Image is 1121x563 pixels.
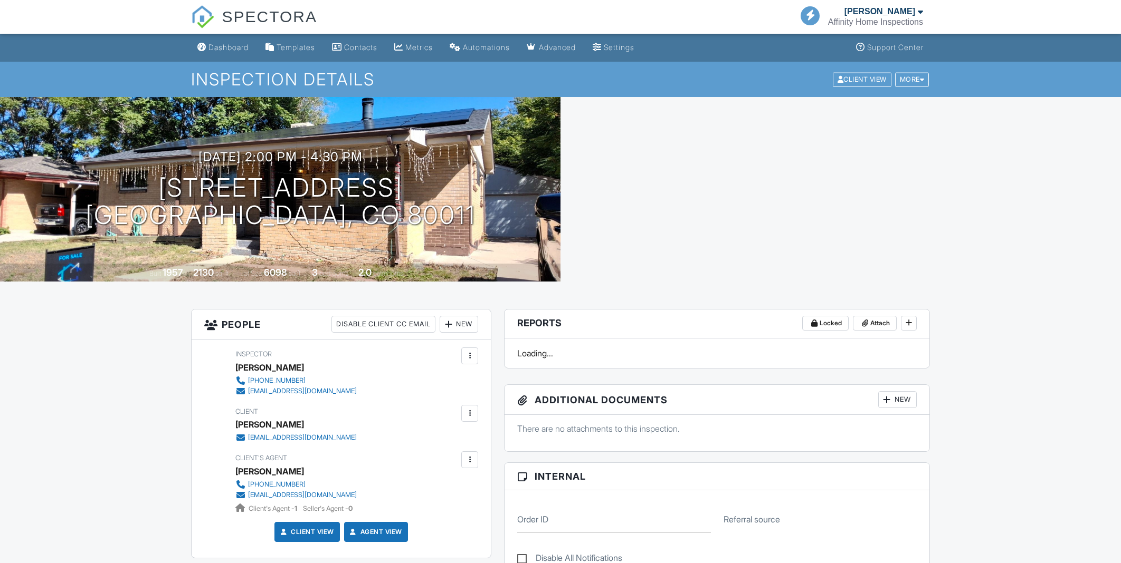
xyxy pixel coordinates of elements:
[505,385,929,415] h3: Additional Documents
[833,72,891,86] div: Client View
[235,375,357,386] a: [PHONE_NUMBER]
[867,43,924,52] div: Support Center
[240,269,262,277] span: Lot Size
[517,423,917,434] p: There are no attachments to this inspection.
[445,38,514,57] a: Automations (Basic)
[191,70,930,89] h1: Inspection Details
[895,72,929,86] div: More
[878,391,917,408] div: New
[248,480,306,489] div: [PHONE_NUMBER]
[844,6,915,17] div: [PERSON_NAME]
[222,5,317,27] span: SPECTORA
[149,269,161,277] span: Built
[440,316,478,333] div: New
[463,43,510,52] div: Automations
[192,309,491,339] h3: People
[193,267,214,278] div: 2130
[344,43,377,52] div: Contacts
[277,43,315,52] div: Templates
[289,269,302,277] span: sq.ft.
[278,527,334,537] a: Client View
[235,479,357,490] a: [PHONE_NUMBER]
[248,387,357,395] div: [EMAIL_ADDRESS][DOMAIN_NAME]
[517,513,548,525] label: Order ID
[852,38,928,57] a: Support Center
[163,267,183,278] div: 1957
[193,38,253,57] a: Dashboard
[405,43,433,52] div: Metrics
[348,504,353,512] strong: 0
[358,267,372,278] div: 2.0
[208,43,249,52] div: Dashboard
[539,43,576,52] div: Advanced
[319,269,348,277] span: bedrooms
[604,43,634,52] div: Settings
[235,360,304,375] div: [PERSON_NAME]
[264,267,287,278] div: 6098
[85,174,476,230] h1: [STREET_ADDRESS] [GEOGRAPHIC_DATA], CO 80011
[248,433,357,442] div: [EMAIL_ADDRESS][DOMAIN_NAME]
[373,269,403,277] span: bathrooms
[235,386,357,396] a: [EMAIL_ADDRESS][DOMAIN_NAME]
[348,527,402,537] a: Agent View
[724,513,780,525] label: Referral source
[248,376,306,385] div: [PHONE_NUMBER]
[294,504,297,512] strong: 1
[303,504,353,512] span: Seller's Agent -
[191,16,317,35] a: SPECTORA
[191,5,214,28] img: The Best Home Inspection Software - Spectora
[235,454,287,462] span: Client's Agent
[235,463,304,479] a: [PERSON_NAME]
[198,150,363,164] h3: [DATE] 2:00 pm - 4:30 pm
[312,267,318,278] div: 3
[215,269,230,277] span: sq. ft.
[248,491,357,499] div: [EMAIL_ADDRESS][DOMAIN_NAME]
[235,407,258,415] span: Client
[235,350,272,358] span: Inspector
[505,463,929,490] h3: Internal
[832,75,894,83] a: Client View
[331,316,435,333] div: Disable Client CC Email
[235,416,304,432] div: [PERSON_NAME]
[235,490,357,500] a: [EMAIL_ADDRESS][DOMAIN_NAME]
[588,38,639,57] a: Settings
[828,17,923,27] div: Affinity Home Inspections
[249,504,299,512] span: Client's Agent -
[328,38,382,57] a: Contacts
[522,38,580,57] a: Advanced
[261,38,319,57] a: Templates
[235,432,357,443] a: [EMAIL_ADDRESS][DOMAIN_NAME]
[390,38,437,57] a: Metrics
